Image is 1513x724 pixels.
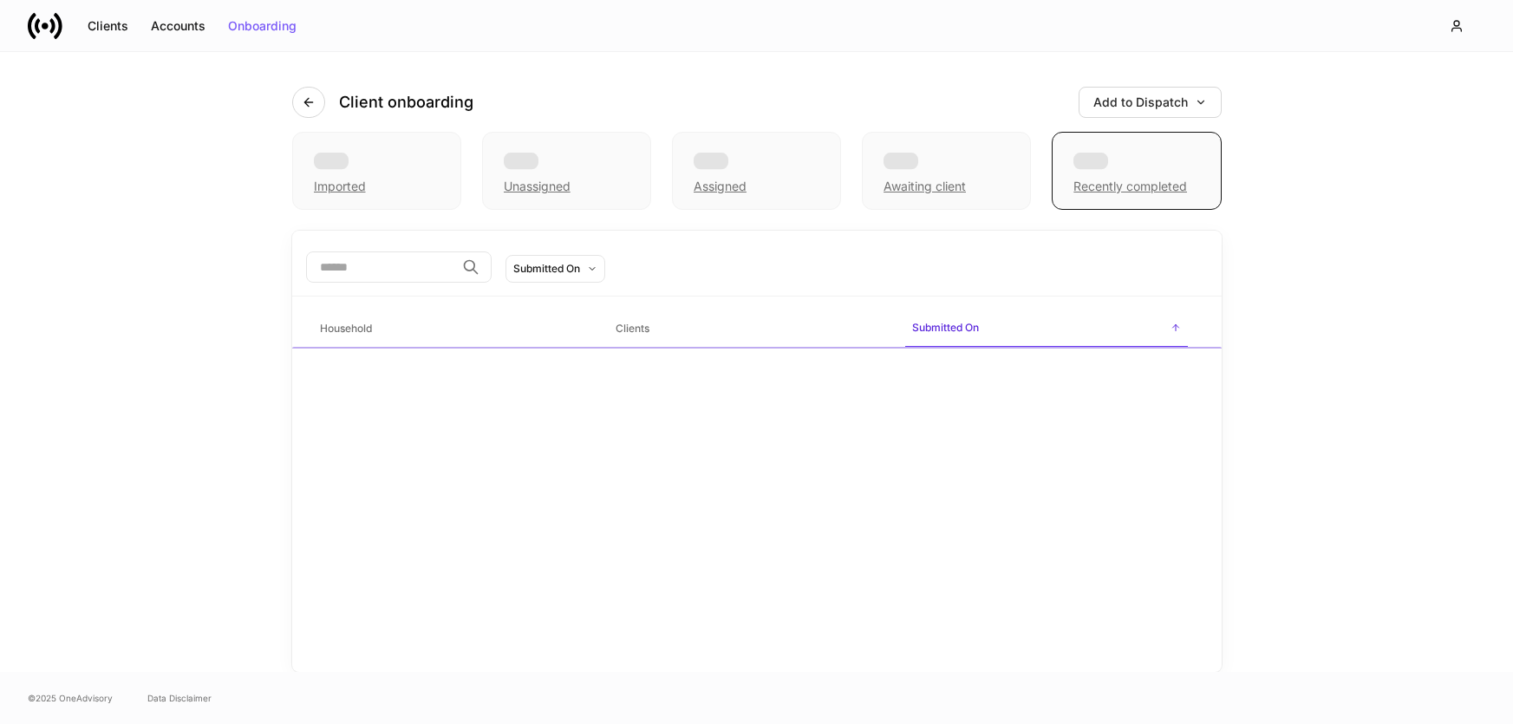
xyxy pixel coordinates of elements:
button: Add to Dispatch [1079,87,1222,118]
div: Recently completed [1073,178,1187,195]
h6: Submitted On [912,319,979,336]
div: Imported [314,178,366,195]
div: Imported [292,132,461,210]
h6: Household [320,320,372,336]
span: Submitted On [905,310,1188,348]
div: Unassigned [482,132,651,210]
div: Submitted On [513,260,580,277]
a: Data Disclaimer [147,691,212,705]
button: Clients [76,12,140,40]
button: Onboarding [217,12,308,40]
button: Accounts [140,12,217,40]
div: Add to Dispatch [1093,96,1207,108]
div: Onboarding [228,20,297,32]
div: Awaiting client [862,132,1031,210]
div: Unassigned [504,178,571,195]
div: Recently completed [1052,132,1221,210]
span: © 2025 OneAdvisory [28,691,113,705]
span: Clients [609,311,891,347]
div: Assigned [694,178,747,195]
button: Submitted On [505,255,605,283]
div: Accounts [151,20,205,32]
h6: Clients [616,320,649,336]
span: Household [313,311,596,347]
h4: Client onboarding [339,92,473,113]
div: Clients [88,20,128,32]
div: Awaiting client [884,178,966,195]
div: Assigned [672,132,841,210]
